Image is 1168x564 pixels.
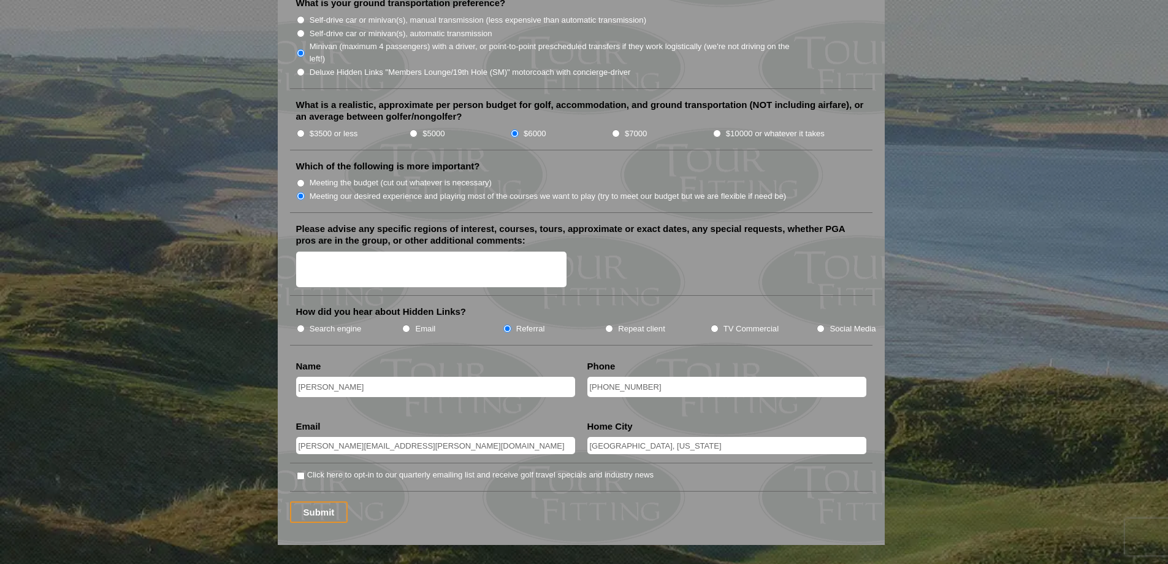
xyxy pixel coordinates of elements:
[296,306,467,318] label: How did you hear about Hidden Links?
[296,99,866,123] label: What is a realistic, approximate per person budget for golf, accommodation, and ground transporta...
[415,323,435,335] label: Email
[830,323,876,335] label: Social Media
[310,14,646,26] label: Self-drive car or minivan(s), manual transmission (less expensive than automatic transmission)
[310,323,362,335] label: Search engine
[618,323,665,335] label: Repeat client
[307,469,654,481] label: Click here to opt-in to our quarterly emailing list and receive golf travel specials and industry...
[524,128,546,140] label: $6000
[310,177,492,189] label: Meeting the budget (cut out whatever is necessary)
[290,501,348,523] input: Submit
[310,66,631,79] label: Deluxe Hidden Links "Members Lounge/19th Hole (SM)" motorcoach with concierge-driver
[296,360,321,373] label: Name
[296,420,321,433] label: Email
[726,128,825,140] label: $10000 or whatever it takes
[296,160,480,172] label: Which of the following is more important?
[310,128,358,140] label: $3500 or less
[625,128,647,140] label: $7000
[587,360,616,373] label: Phone
[723,323,779,335] label: TV Commercial
[310,41,803,64] label: Minivan (maximum 4 passengers) with a driver, or point-to-point prescheduled transfers if they wo...
[310,28,492,40] label: Self-drive car or minivan(s), automatic transmission
[422,128,445,140] label: $5000
[310,190,787,203] label: Meeting our desired experience and playing most of the courses we want to play (try to meet our b...
[516,323,545,335] label: Referral
[296,223,866,247] label: Please advise any specific regions of interest, courses, tours, approximate or exact dates, any s...
[587,420,633,433] label: Home City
